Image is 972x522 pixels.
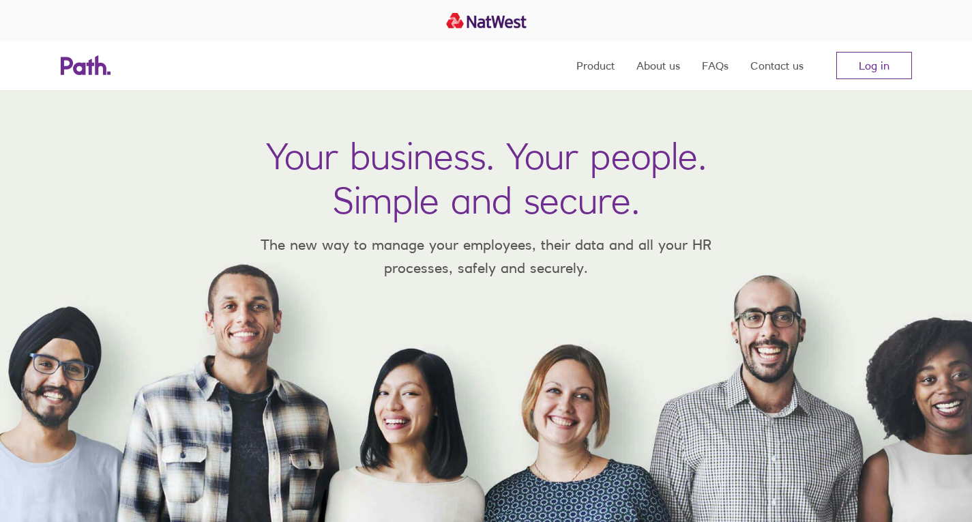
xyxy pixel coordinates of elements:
[576,41,615,90] a: Product
[241,233,732,279] p: The new way to manage your employees, their data and all your HR processes, safely and securely.
[266,134,707,222] h1: Your business. Your people. Simple and secure.
[636,41,680,90] a: About us
[836,52,912,79] a: Log in
[702,41,728,90] a: FAQs
[750,41,804,90] a: Contact us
